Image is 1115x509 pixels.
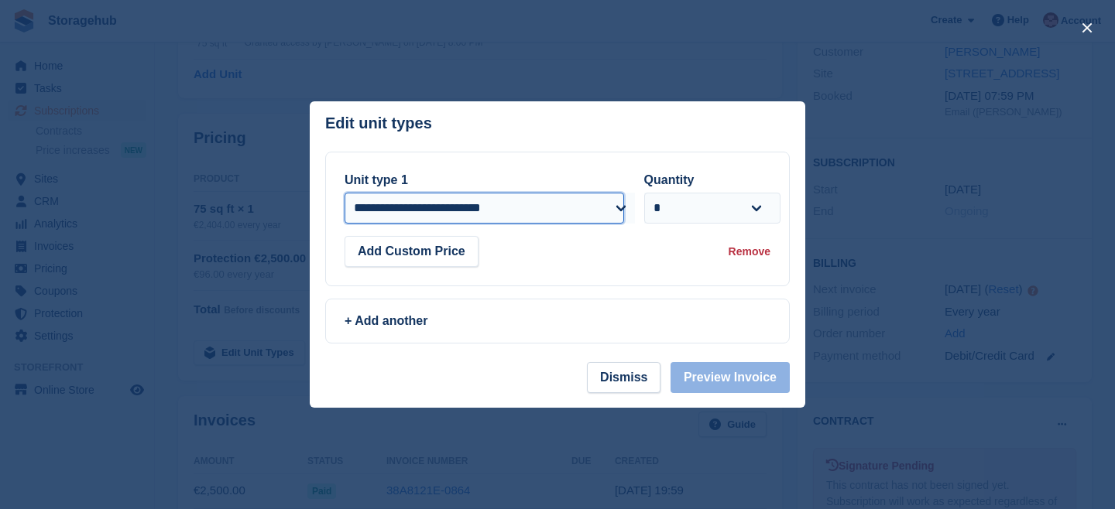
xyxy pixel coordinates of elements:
[644,173,695,186] label: Quantity
[345,173,408,186] label: Unit type 1
[729,244,770,260] div: Remove
[671,362,790,393] button: Preview Invoice
[345,312,770,330] div: + Add another
[325,114,432,132] p: Edit unit types
[345,236,479,267] button: Add Custom Price
[325,299,790,343] a: + Add another
[587,362,660,393] button: Dismiss
[1075,15,1100,40] button: close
